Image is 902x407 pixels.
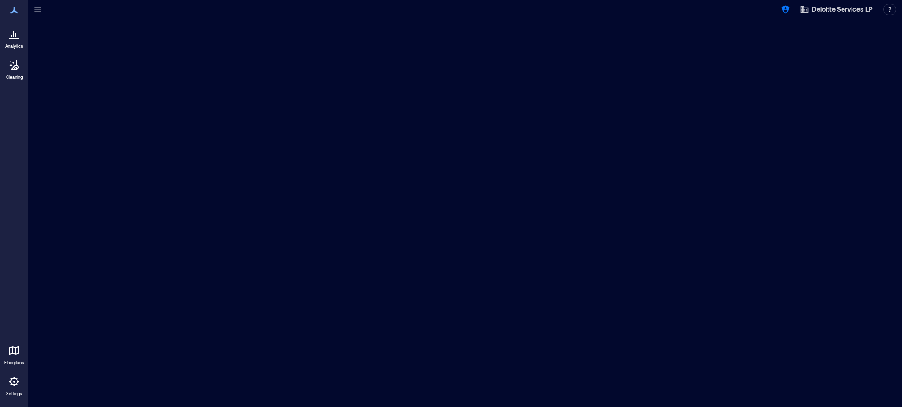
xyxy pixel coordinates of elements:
[6,391,22,397] p: Settings
[2,54,26,83] a: Cleaning
[6,74,23,80] p: Cleaning
[1,339,27,368] a: Floorplans
[5,43,23,49] p: Analytics
[812,5,873,14] span: Deloitte Services LP
[4,360,24,366] p: Floorplans
[3,370,25,399] a: Settings
[2,23,26,52] a: Analytics
[797,2,876,17] button: Deloitte Services LP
